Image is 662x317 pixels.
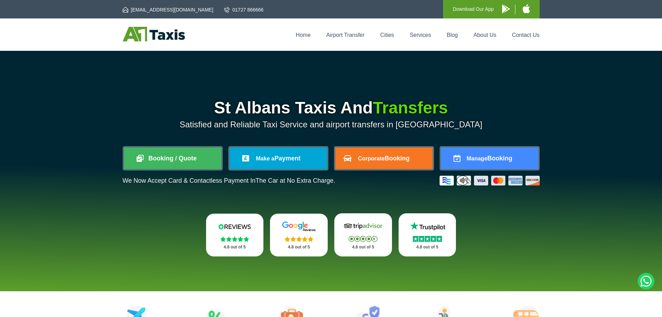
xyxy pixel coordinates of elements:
a: Trustpilot Stars 4.8 out of 5 [399,213,456,256]
a: 01727 866666 [224,6,264,13]
h1: St Albans Taxis And [123,100,540,116]
p: 4.8 out of 5 [278,243,320,252]
img: A1 Taxis Android App [502,5,510,13]
a: Home [296,32,311,38]
span: Make a [256,156,274,161]
a: Cities [380,32,394,38]
p: Satisfied and Reliable Taxi Service and airport transfers in [GEOGRAPHIC_DATA] [123,120,540,129]
a: About Us [474,32,497,38]
img: Stars [220,236,249,242]
span: Manage [467,156,488,161]
a: Make aPayment [230,148,327,169]
a: Airport Transfer [326,32,365,38]
span: Corporate [358,156,384,161]
p: Download Our App [453,5,494,14]
img: Stars [285,236,313,242]
a: Reviews.io Stars 4.8 out of 5 [206,214,264,256]
a: [EMAIL_ADDRESS][DOMAIN_NAME] [123,6,213,13]
p: 4.8 out of 5 [342,243,384,252]
span: Transfers [373,98,448,117]
a: ManageBooking [441,148,538,169]
a: Services [410,32,431,38]
p: 4.8 out of 5 [406,243,449,252]
img: Tripadvisor [342,221,384,231]
span: The Car at No Extra Charge. [255,177,335,184]
img: Trustpilot [407,221,448,231]
a: Blog [447,32,458,38]
a: Tripadvisor Stars 4.8 out of 5 [334,213,392,256]
a: CorporateBooking [335,148,433,169]
p: 4.8 out of 5 [214,243,256,252]
img: Google [278,221,320,232]
img: Reviews.io [214,221,255,232]
img: Stars [349,236,377,242]
img: Credit And Debit Cards [440,176,540,185]
img: A1 Taxis St Albans LTD [123,27,185,41]
a: Google Stars 4.8 out of 5 [270,214,328,256]
img: Stars [413,236,442,242]
img: A1 Taxis iPhone App [523,4,530,13]
a: Booking / Quote [124,148,221,169]
a: Contact Us [512,32,539,38]
p: We Now Accept Card & Contactless Payment In [123,177,335,184]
